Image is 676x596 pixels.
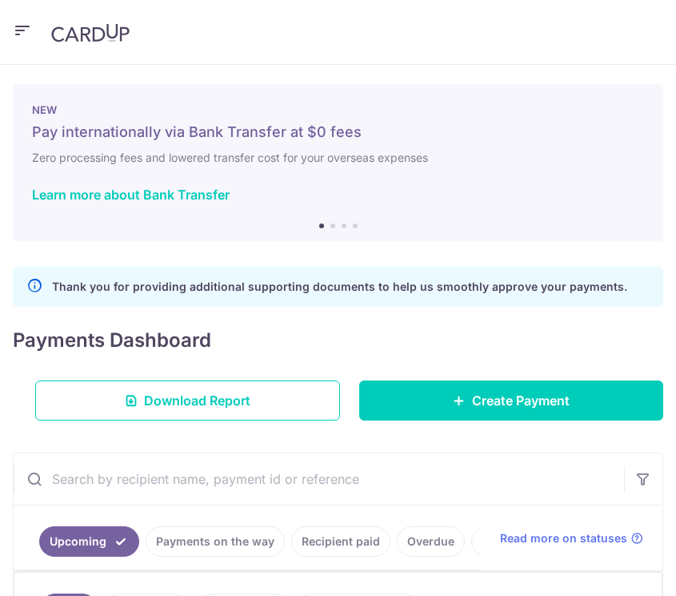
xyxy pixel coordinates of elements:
a: Create Payment [359,381,664,421]
a: Recipient paid [291,526,390,557]
h5: Pay internationally via Bank Transfer at $0 fees [32,123,644,142]
span: Download Report [144,391,250,410]
a: Cancelled [471,526,546,557]
span: Create Payment [472,391,570,410]
h4: Payments Dashboard [13,326,211,355]
img: CardUp [51,23,130,42]
a: Upcoming [39,526,139,557]
a: Read more on statuses [500,530,643,546]
a: Overdue [397,526,465,557]
p: Thank you for providing additional supporting documents to help us smoothly approve your payments. [52,277,627,296]
input: Search by recipient name, payment id or reference [14,453,624,505]
p: NEW [32,103,644,116]
h6: Zero processing fees and lowered transfer cost for your overseas expenses [32,148,644,167]
a: Payments on the way [146,526,285,557]
a: Learn more about Bank Transfer [32,187,230,203]
a: Download Report [35,381,340,421]
span: Read more on statuses [500,530,627,546]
